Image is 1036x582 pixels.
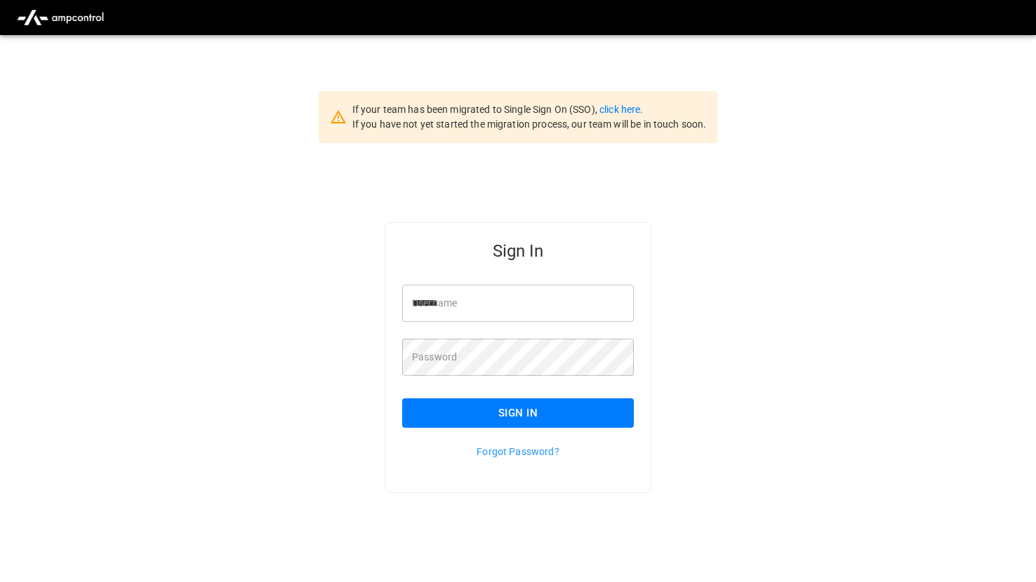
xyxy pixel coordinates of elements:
p: Forgot Password? [402,445,634,459]
button: Sign In [402,398,634,428]
a: click here. [599,104,643,115]
span: If your team has been migrated to Single Sign On (SSO), [352,104,599,115]
h5: Sign In [402,240,634,262]
span: If you have not yet started the migration process, our team will be in touch soon. [352,119,707,130]
img: ampcontrol.io logo [11,4,109,31]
